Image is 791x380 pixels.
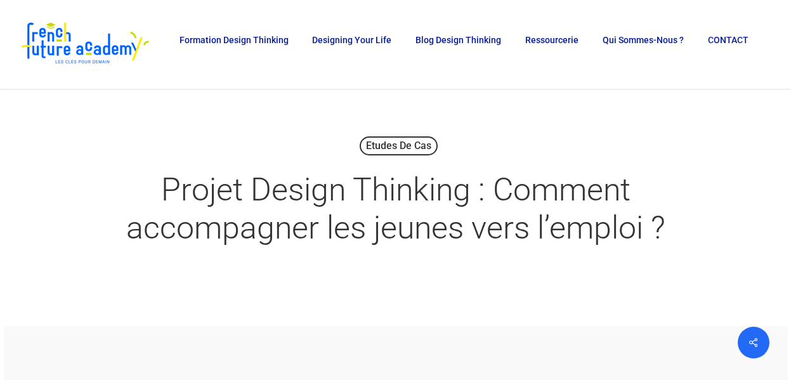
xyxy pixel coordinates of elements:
[306,36,396,53] a: Designing Your Life
[415,35,501,45] span: Blog Design Thinking
[708,35,749,45] span: CONTACT
[79,158,713,259] h1: Projet Design Thinking : Comment accompagner les jeunes vers l’emploi ?
[360,136,438,155] a: Etudes de cas
[312,35,391,45] span: Designing Your Life
[180,35,289,45] span: Formation Design Thinking
[525,35,579,45] span: Ressourcerie
[702,36,754,53] a: CONTACT
[603,35,684,45] span: Qui sommes-nous ?
[18,19,152,70] img: French Future Academy
[409,36,506,53] a: Blog Design Thinking
[173,36,293,53] a: Formation Design Thinking
[596,36,689,53] a: Qui sommes-nous ?
[519,36,584,53] a: Ressourcerie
